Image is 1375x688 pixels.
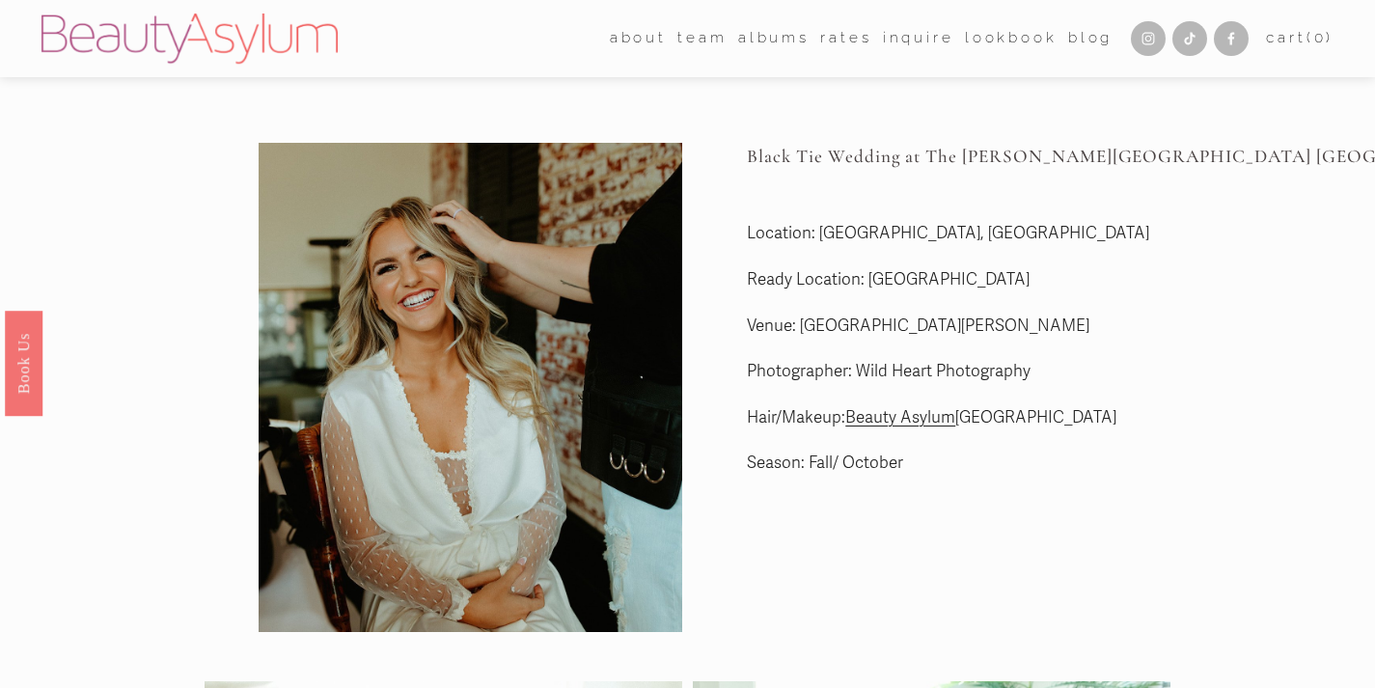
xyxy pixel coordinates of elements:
a: TikTok [1172,21,1207,56]
p: Photographer: Wild Heart Photography [747,357,1279,387]
p: Location: [GEOGRAPHIC_DATA], [GEOGRAPHIC_DATA] [747,219,1279,249]
a: Rates [820,24,871,54]
a: Beauty Asylum [845,407,955,427]
span: ( ) [1306,29,1334,46]
span: 0 [1314,29,1327,46]
a: Instagram [1131,21,1166,56]
a: 0 items in cart [1266,25,1334,52]
a: Lookbook [965,24,1058,54]
p: Venue: [GEOGRAPHIC_DATA][PERSON_NAME] [747,312,1279,342]
a: Blog [1068,24,1113,54]
a: folder dropdown [677,24,727,54]
p: Season: Fall/ October [747,449,1279,479]
p: Ready Location: [GEOGRAPHIC_DATA] [747,265,1279,295]
a: Inquire [883,24,954,54]
a: Facebook [1214,21,1249,56]
span: team [677,25,727,52]
a: folder dropdown [610,24,667,54]
p: Hair/Makeup: [GEOGRAPHIC_DATA] [747,403,1279,433]
a: albums [738,24,810,54]
a: Book Us [5,310,42,415]
img: Beauty Asylum | Bridal Hair &amp; Makeup Charlotte &amp; Atlanta [41,14,338,64]
span: about [610,25,667,52]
